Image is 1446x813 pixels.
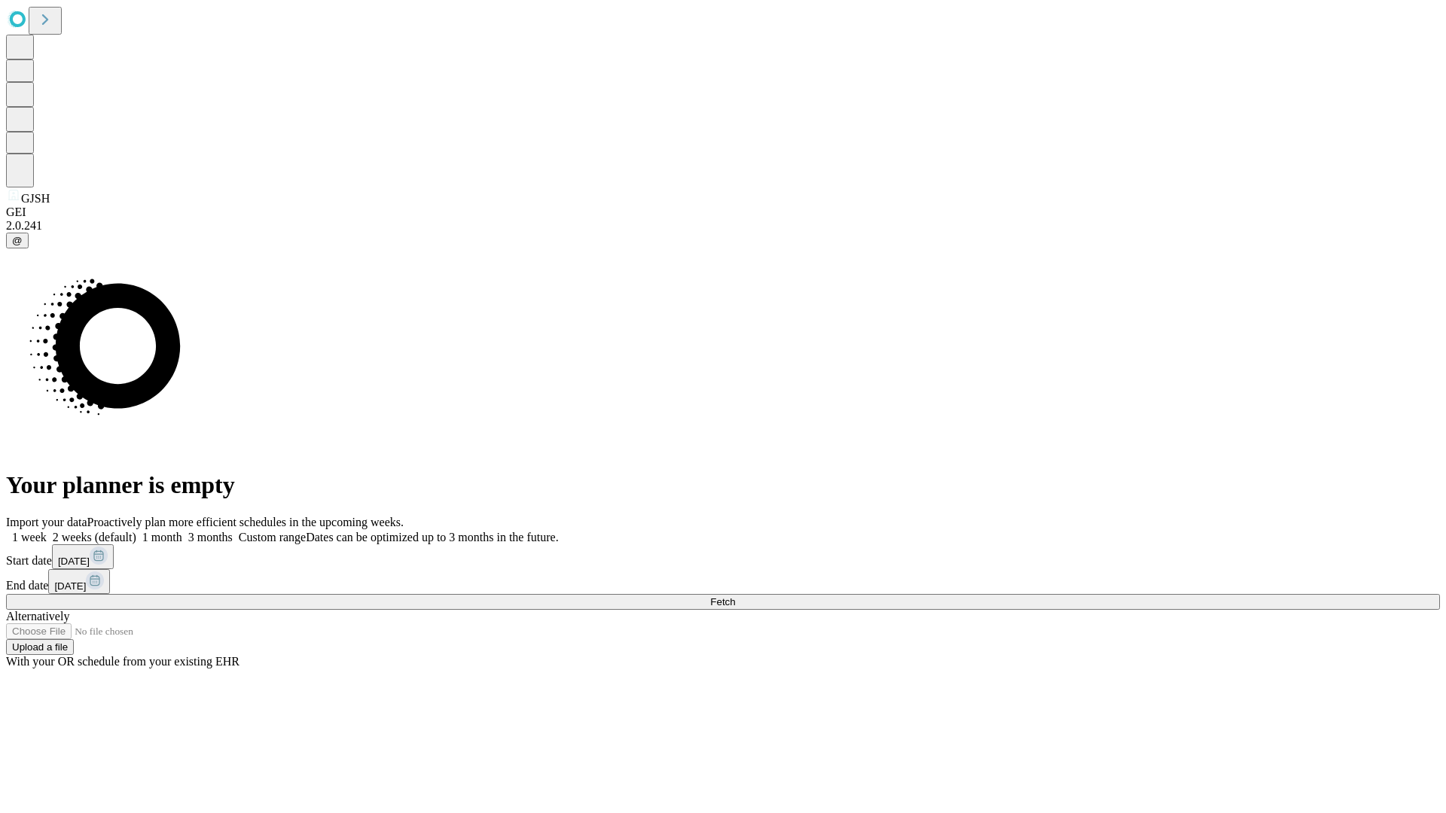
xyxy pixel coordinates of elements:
button: Upload a file [6,639,74,655]
button: [DATE] [52,544,114,569]
span: With your OR schedule from your existing EHR [6,655,239,668]
button: @ [6,233,29,248]
span: 1 month [142,531,182,544]
span: GJSH [21,192,50,205]
span: @ [12,235,23,246]
span: 1 week [12,531,47,544]
h1: Your planner is empty [6,471,1440,499]
span: [DATE] [58,556,90,567]
span: Proactively plan more efficient schedules in the upcoming weeks. [87,516,404,528]
div: Start date [6,544,1440,569]
span: 3 months [188,531,233,544]
div: 2.0.241 [6,219,1440,233]
span: Dates can be optimized up to 3 months in the future. [306,531,558,544]
button: Fetch [6,594,1440,610]
span: Fetch [710,596,735,607]
span: Alternatively [6,610,69,623]
span: [DATE] [54,580,86,592]
div: End date [6,569,1440,594]
div: GEI [6,206,1440,219]
span: Custom range [239,531,306,544]
span: 2 weeks (default) [53,531,136,544]
span: Import your data [6,516,87,528]
button: [DATE] [48,569,110,594]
